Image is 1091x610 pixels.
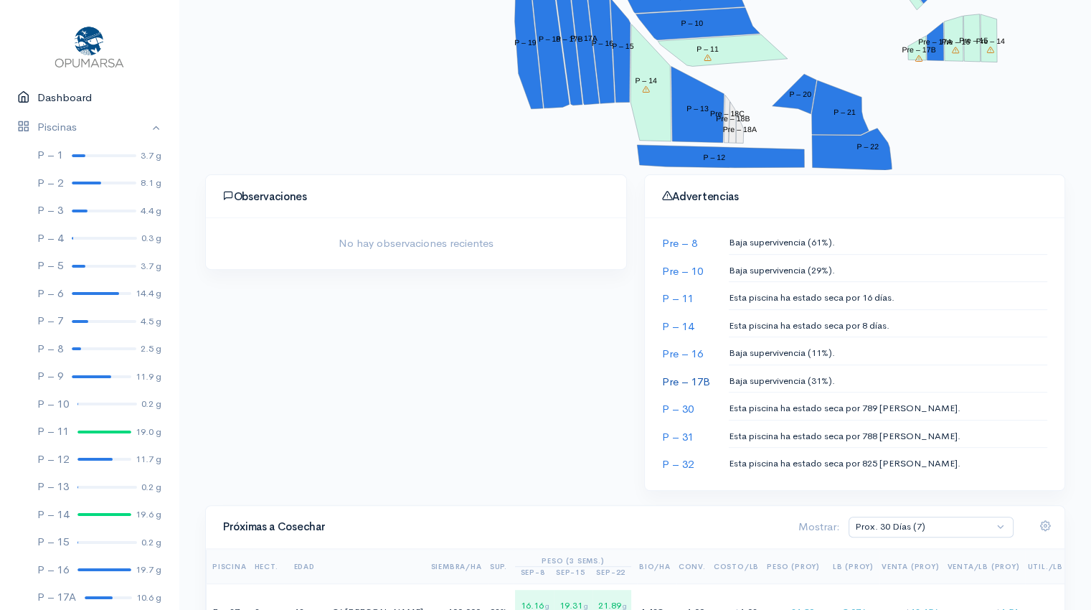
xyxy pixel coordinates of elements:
[136,507,161,522] div: 19.6 g
[136,563,161,577] div: 19.7 g
[789,90,811,98] tspan: P – 20
[833,562,874,571] span: Lb (Proy)
[947,562,1019,571] span: Venta/Lb (Proy)
[514,38,537,47] tspan: P – 19
[710,110,745,118] tspan: Pre – 18C
[902,46,935,55] tspan: Pre – 17B
[722,125,756,133] tspan: Pre – 18A
[681,19,703,27] tspan: P – 10
[141,204,161,218] div: 4.4 g
[141,149,161,163] div: 3.7 g
[662,291,694,305] a: P – 11
[635,77,657,85] tspan: P – 14
[662,319,694,333] a: P – 14
[662,430,694,444] a: P – 31
[141,480,161,494] div: 0.2 g
[37,368,63,385] div: P – 9
[37,175,63,192] div: P – 2
[141,535,161,550] div: 0.2 g
[703,154,725,162] tspan: P – 12
[223,521,781,533] h4: Próximas a Cosechar
[136,286,161,301] div: 14.4 g
[37,423,69,440] div: P – 11
[223,190,609,203] h4: Observaciones
[679,562,706,571] span: Conv.
[686,104,709,113] tspan: P – 13
[729,429,1047,444] p: Esta piscina ha estado seca por 788 [PERSON_NAME].
[959,36,988,44] tspan: Pre – 15
[37,589,76,606] div: P – 17A
[521,567,545,578] div: sep-8
[716,115,750,123] tspan: Pre – 18B
[570,34,598,42] tspan: P – 17A
[539,35,561,44] tspan: P – 18
[882,562,940,571] span: Venta (Proy)
[37,147,63,164] div: P – 1
[37,396,69,413] div: P – 10
[662,264,703,278] a: Pre – 10
[729,346,1047,360] p: Baja supervivencia (11%).
[729,319,1047,333] p: Esta piscina ha estado seca por 8 días.
[141,397,161,411] div: 0.2 g
[136,425,161,439] div: 19.0 g
[37,313,63,329] div: P – 7
[37,507,69,523] div: P – 14
[37,341,63,357] div: P – 8
[976,37,1005,46] tspan: Pre – 14
[856,142,879,151] tspan: P – 22
[918,38,952,47] tspan: Pre – 17A
[37,534,69,550] div: P – 15
[141,259,161,273] div: 3.7 g
[662,402,694,416] a: P – 30
[662,236,697,250] a: Pre – 8
[729,291,1047,305] p: Esta piscina ha estado seca por 16 días.
[37,451,69,468] div: P – 12
[294,562,315,571] span: Edad
[37,202,63,219] div: P – 3
[833,108,856,117] tspan: P – 21
[767,562,820,571] span: Peso (Proy)
[37,286,63,302] div: P – 6
[515,555,631,567] div: Peso (3 sems.)
[729,401,1047,416] p: Esta piscina ha estado seca por 789 [PERSON_NAME].
[431,562,482,571] span: Siembra/Ha
[136,591,161,605] div: 10.6 g
[556,567,585,578] div: sep-15
[37,258,63,274] div: P – 5
[790,519,840,535] div: Mostrar:
[591,39,613,47] tspan: P – 16
[696,45,719,54] tspan: P – 11
[214,235,618,252] span: No hay observaciones recientes
[255,562,278,571] span: Hect.
[662,190,1048,203] h4: Advertencias
[37,562,69,578] div: P – 16
[639,562,671,571] span: Bio/Ha
[141,231,161,245] div: 0.3 g
[729,374,1047,388] p: Baja supervivencia (31%).
[612,42,634,51] tspan: P – 15
[37,230,63,247] div: P – 4
[141,342,161,356] div: 2.5 g
[52,23,127,69] img: Opumarsa
[490,562,507,571] span: Sup.
[136,370,161,384] div: 11.9 g
[141,314,161,329] div: 4.5 g
[941,37,970,46] tspan: Pre – 16
[556,35,583,44] tspan: P – 17B
[662,457,694,471] a: P – 32
[729,263,1047,278] p: Baja supervivencia (29%).
[207,549,252,583] th: Piscina
[714,562,759,571] span: Costo/Lb
[136,452,161,466] div: 11.7 g
[662,347,703,360] a: Pre – 16
[37,479,69,495] div: P – 13
[596,567,625,578] div: sep-22
[141,176,161,190] div: 8.1 g
[662,375,710,388] a: Pre – 17B
[729,456,1047,471] p: Esta piscina ha estado seca por 825 [PERSON_NAME].
[729,235,1047,250] p: Baja supervivencia (61%).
